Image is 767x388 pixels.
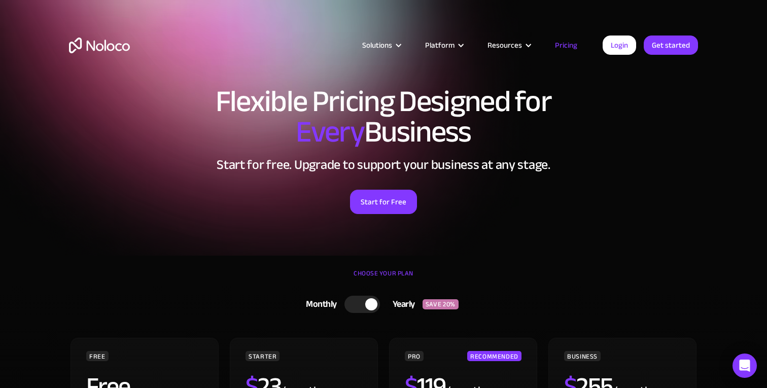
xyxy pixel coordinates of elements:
[603,36,636,55] a: Login
[350,190,417,214] a: Start for Free
[412,39,475,52] div: Platform
[362,39,392,52] div: Solutions
[475,39,542,52] div: Resources
[69,38,130,53] a: home
[405,351,424,361] div: PRO
[69,86,698,147] h1: Flexible Pricing Designed for Business
[293,297,344,312] div: Monthly
[733,354,757,378] div: Open Intercom Messenger
[69,266,698,291] div: CHOOSE YOUR PLAN
[246,351,280,361] div: STARTER
[487,39,522,52] div: Resources
[69,157,698,172] h2: Start for free. Upgrade to support your business at any stage.
[350,39,412,52] div: Solutions
[467,351,521,361] div: RECOMMENDED
[296,103,364,160] span: Every
[542,39,590,52] a: Pricing
[423,299,459,309] div: SAVE 20%
[644,36,698,55] a: Get started
[564,351,601,361] div: BUSINESS
[86,351,109,361] div: FREE
[380,297,423,312] div: Yearly
[425,39,455,52] div: Platform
